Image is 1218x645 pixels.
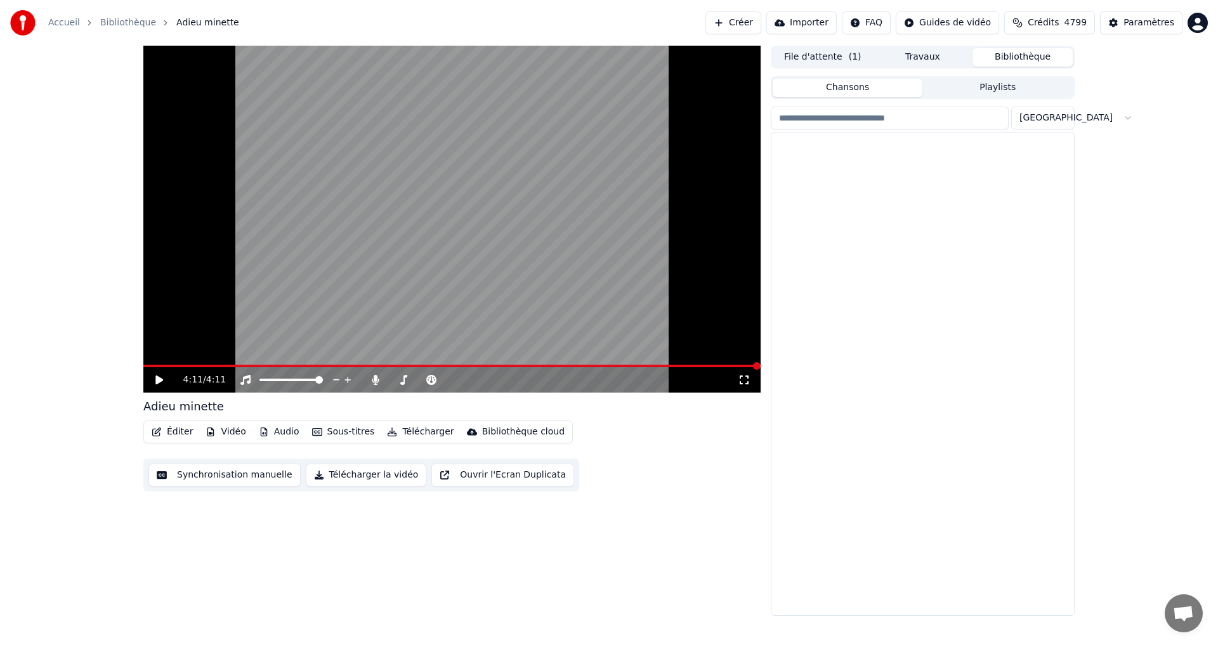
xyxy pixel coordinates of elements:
[922,79,1073,97] button: Playlists
[176,16,239,29] span: Adieu minette
[1123,16,1174,29] div: Paramètres
[766,11,837,34] button: Importer
[48,16,239,29] nav: breadcrumb
[206,374,226,386] span: 4:11
[48,16,80,29] a: Accueil
[100,16,156,29] a: Bibliothèque
[1165,594,1203,632] div: Ouvrir le chat
[148,464,301,486] button: Synchronisation manuelle
[307,423,380,441] button: Sous-titres
[1019,112,1113,124] span: [GEOGRAPHIC_DATA]
[873,48,973,67] button: Travaux
[773,79,923,97] button: Chansons
[254,423,304,441] button: Audio
[143,398,224,415] div: Adieu minette
[147,423,198,441] button: Éditer
[1100,11,1182,34] button: Paramètres
[431,464,574,486] button: Ouvrir l'Ecran Duplicata
[183,374,203,386] span: 4:11
[382,423,459,441] button: Télécharger
[705,11,761,34] button: Créer
[849,51,861,63] span: ( 1 )
[482,426,565,438] div: Bibliothèque cloud
[306,464,427,486] button: Télécharger la vidéo
[842,11,891,34] button: FAQ
[200,423,251,441] button: Vidéo
[1064,16,1087,29] span: 4799
[10,10,36,36] img: youka
[183,374,214,386] div: /
[896,11,999,34] button: Guides de vidéo
[773,48,873,67] button: File d'attente
[972,48,1073,67] button: Bibliothèque
[1028,16,1059,29] span: Crédits
[1004,11,1095,34] button: Crédits4799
